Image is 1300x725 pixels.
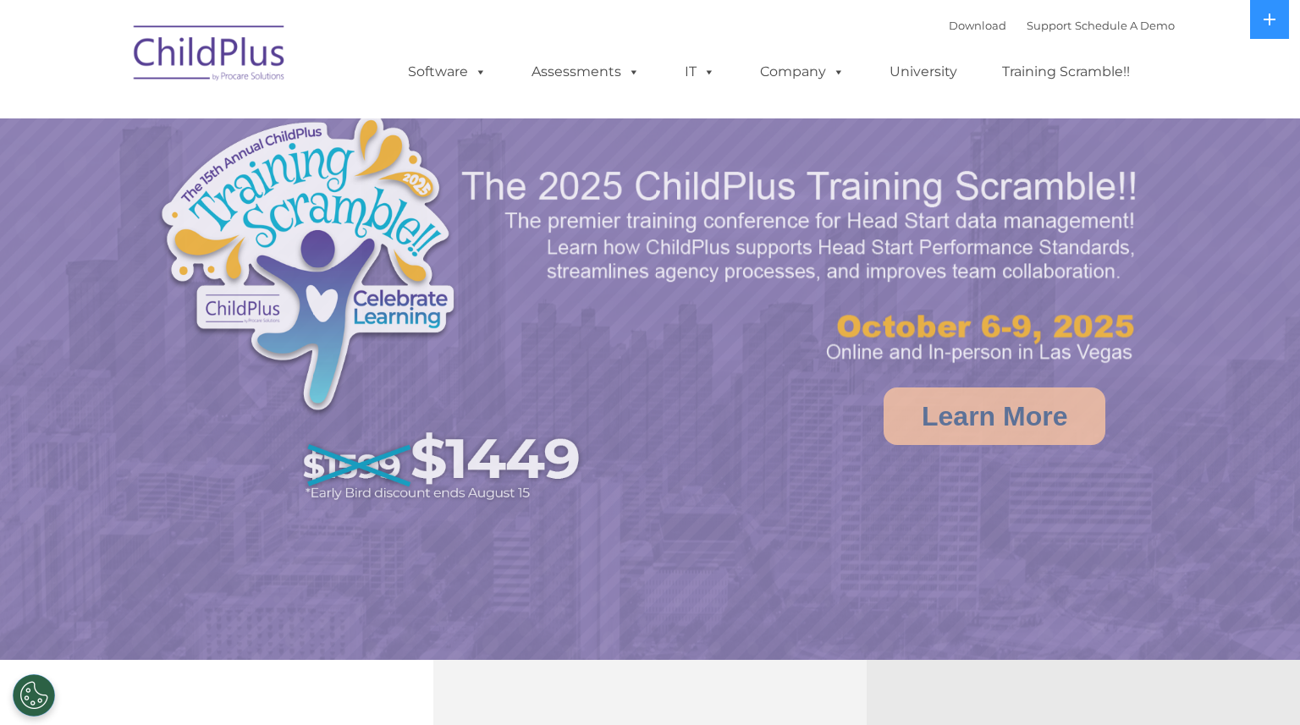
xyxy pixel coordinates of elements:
a: Training Scramble!! [985,55,1147,89]
a: Software [391,55,504,89]
a: Support [1027,19,1071,32]
a: Schedule A Demo [1075,19,1175,32]
a: IT [668,55,732,89]
font: | [949,19,1175,32]
a: University [873,55,974,89]
a: Download [949,19,1006,32]
img: ChildPlus by Procare Solutions [125,14,295,98]
a: Learn More [884,387,1105,445]
a: Assessments [515,55,657,89]
button: Cookies Settings [13,674,55,717]
a: Company [743,55,862,89]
